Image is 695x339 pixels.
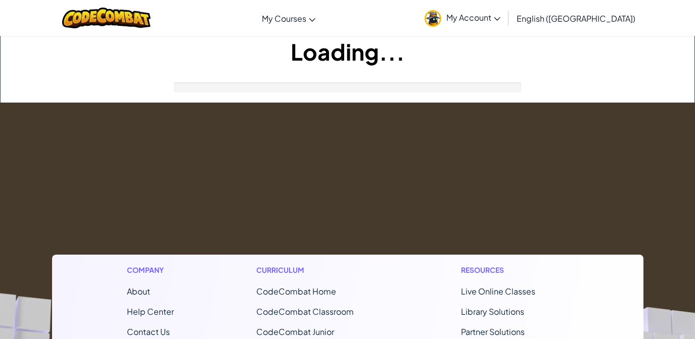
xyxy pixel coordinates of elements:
[127,306,174,317] a: Help Center
[256,306,354,317] a: CodeCombat Classroom
[1,36,694,67] h1: Loading...
[461,306,524,317] a: Library Solutions
[461,326,525,337] a: Partner Solutions
[446,12,500,23] span: My Account
[256,286,336,297] span: CodeCombat Home
[127,265,174,275] h1: Company
[461,286,535,297] a: Live Online Classes
[257,5,320,32] a: My Courses
[517,13,635,24] span: English ([GEOGRAPHIC_DATA])
[461,265,569,275] h1: Resources
[127,326,170,337] span: Contact Us
[512,5,640,32] a: English ([GEOGRAPHIC_DATA])
[420,2,505,34] a: My Account
[425,10,441,27] img: avatar
[256,326,334,337] a: CodeCombat Junior
[127,286,150,297] a: About
[262,13,306,24] span: My Courses
[256,265,379,275] h1: Curriculum
[62,8,151,28] img: CodeCombat logo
